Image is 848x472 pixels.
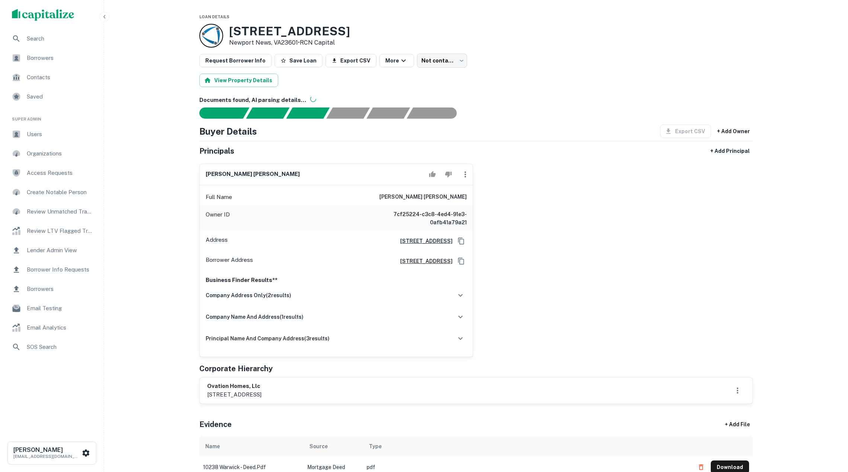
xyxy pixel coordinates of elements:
[27,285,93,293] span: Borrowers
[27,73,93,82] span: Contacts
[199,96,753,105] h6: Documents found, AI parsing details...
[6,319,98,337] div: Email Analytics
[229,38,350,47] p: Newport News, VA23601 •
[456,256,467,267] button: Copy Address
[207,382,261,391] h6: ovation homes, llc
[369,442,382,451] div: Type
[811,412,848,448] iframe: Chat Widget
[205,442,220,451] div: Name
[286,107,330,119] div: Documents found, AI parsing details...
[207,390,261,399] p: [STREET_ADDRESS]
[300,39,335,46] a: RCN Capital
[246,107,289,119] div: Your request is received and processing...
[394,237,453,245] a: [STREET_ADDRESS]
[229,24,350,38] h3: [STREET_ADDRESS]
[456,235,467,247] button: Copy Address
[366,107,410,119] div: Principals found, still searching for contact information. This may take time...
[394,257,453,265] a: [STREET_ADDRESS]
[27,227,93,235] span: Review LTV Flagged Transactions
[363,436,691,457] th: Type
[6,49,98,67] a: Borrowers
[442,167,455,182] button: Reject
[190,107,246,119] div: Sending borrower request to AI...
[27,246,93,255] span: Lender Admin View
[199,74,278,87] button: View Property Details
[27,54,93,62] span: Borrowers
[206,193,232,202] p: Full Name
[27,188,93,197] span: Create Notable Person
[6,222,98,240] div: Review LTV Flagged Transactions
[199,436,303,457] th: Name
[325,54,376,67] button: Export CSV
[379,193,467,202] h6: [PERSON_NAME] [PERSON_NAME]
[714,125,753,138] button: + Add Owner
[707,144,753,158] button: + Add Principal
[326,107,370,119] div: Principals found, AI now looking for contact information...
[6,68,98,86] a: Contacts
[27,34,93,43] span: Search
[206,276,467,285] p: Business Finder Results**
[6,338,98,356] a: SOS Search
[206,210,230,227] p: Owner ID
[27,265,93,274] span: Borrower Info Requests
[27,304,93,313] span: Email Testing
[6,107,98,125] li: Super Admin
[199,419,232,430] h5: Evidence
[274,54,322,67] button: Save Loan
[417,54,467,68] div: Not contacted
[711,418,763,431] div: + Add File
[6,203,98,221] a: Review Unmatched Transactions
[6,241,98,259] a: Lender Admin View
[378,210,467,227] h6: 7cf25224-c3c8-4ed4-91e3-0afb41a79a21
[407,107,466,119] div: AI fulfillment process complete.
[6,88,98,106] a: Saved
[13,447,80,453] h6: [PERSON_NAME]
[27,149,93,158] span: Organizations
[6,261,98,279] a: Borrower Info Requests
[206,291,291,299] h6: company address only ( 2 results)
[6,164,98,182] div: Access Requests
[6,183,98,201] a: Create Notable Person
[6,30,98,48] a: Search
[27,92,93,101] span: Saved
[206,334,330,343] h6: principal name and company address ( 3 results)
[199,15,229,19] span: Loan Details
[199,145,234,157] h5: Principals
[206,313,303,321] h6: company name and address ( 1 results)
[27,130,93,139] span: Users
[27,343,93,351] span: SOS Search
[379,54,414,67] button: More
[27,168,93,177] span: Access Requests
[6,280,98,298] a: Borrowers
[309,442,328,451] div: Source
[206,170,300,179] h6: [PERSON_NAME] [PERSON_NAME]
[27,207,93,216] span: Review Unmatched Transactions
[303,436,363,457] th: Source
[6,125,98,143] a: Users
[6,299,98,317] a: Email Testing
[206,235,228,247] p: Address
[6,145,98,163] div: Organizations
[199,363,273,374] h5: Corporate Hierarchy
[13,453,80,460] p: [EMAIL_ADDRESS][DOMAIN_NAME]
[12,9,74,21] img: capitalize-logo.png
[199,125,257,138] h4: Buyer Details
[206,256,253,267] p: Borrower Address
[426,167,439,182] button: Accept
[199,54,272,67] button: Request Borrower Info
[27,323,93,332] span: Email Analytics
